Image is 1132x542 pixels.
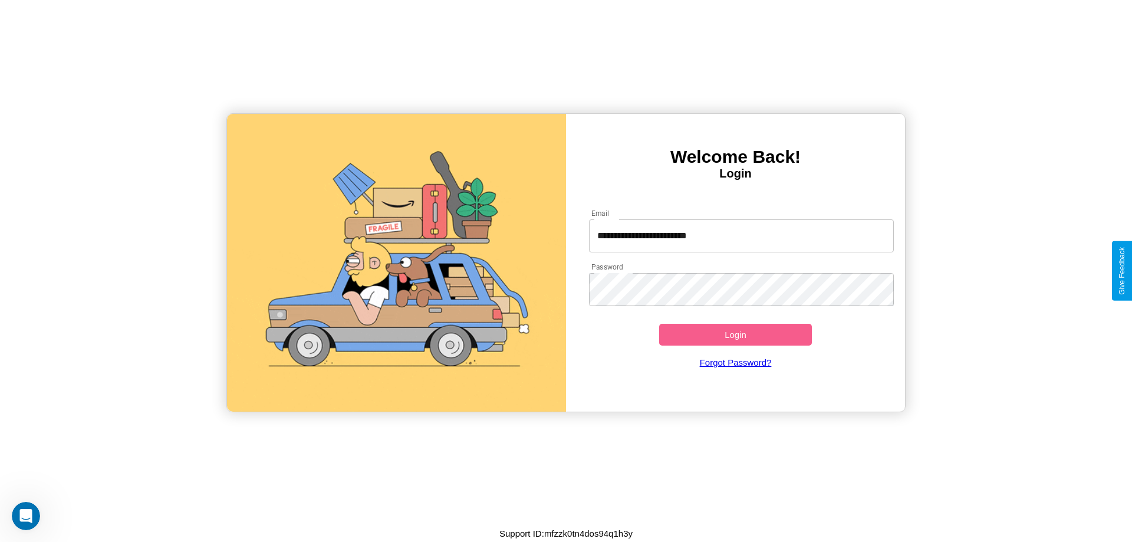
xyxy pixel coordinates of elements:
[1118,247,1126,295] div: Give Feedback
[591,208,610,218] label: Email
[566,147,905,167] h3: Welcome Back!
[227,114,566,412] img: gif
[566,167,905,180] h4: Login
[659,324,812,346] button: Login
[12,502,40,530] iframe: Intercom live chat
[591,262,623,272] label: Password
[499,525,633,541] p: Support ID: mfzzk0tn4dos94q1h3y
[583,346,889,379] a: Forgot Password?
